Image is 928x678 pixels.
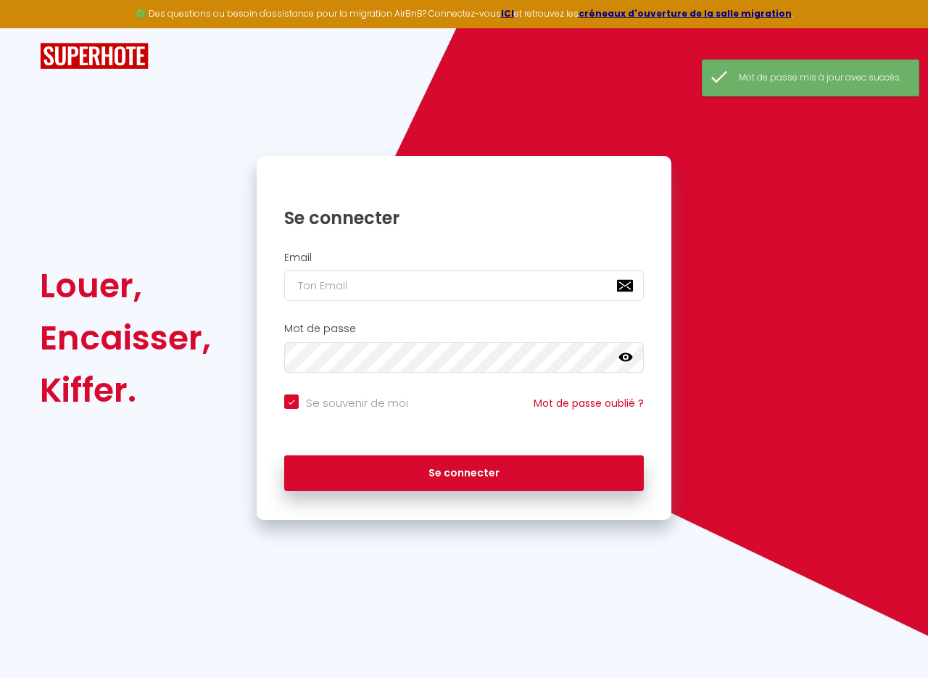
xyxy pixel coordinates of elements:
h2: Mot de passe [284,323,644,335]
img: SuperHote logo [40,43,149,70]
div: Kiffer. [40,364,211,416]
div: Encaisser, [40,312,211,364]
a: Mot de passe oublié ? [534,396,644,410]
input: Ton Email [284,270,644,301]
h1: Se connecter [284,207,644,229]
h2: Email [284,252,644,264]
a: ICI [501,7,514,20]
div: Louer, [40,260,211,312]
button: Ouvrir le widget de chat LiveChat [12,6,55,49]
a: créneaux d'ouverture de la salle migration [579,7,792,20]
div: Mot de passe mis à jour avec succès. [739,71,904,85]
button: Se connecter [284,455,644,492]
